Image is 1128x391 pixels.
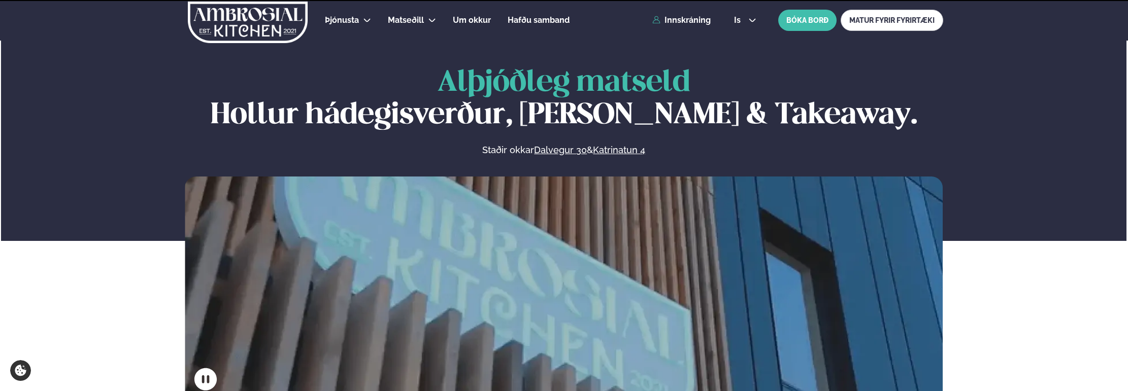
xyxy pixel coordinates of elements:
h1: Hollur hádegisverður, [PERSON_NAME] & Takeaway. [185,67,943,132]
a: Dalvegur 30 [534,144,587,156]
span: Þjónusta [325,15,359,25]
a: Um okkur [453,14,491,26]
a: MATUR FYRIR FYRIRTÆKI [841,10,943,31]
a: Cookie settings [10,360,31,381]
span: Um okkur [453,15,491,25]
span: is [734,16,744,24]
p: Staðir okkar & [372,144,756,156]
button: BÓKA BORÐ [778,10,837,31]
a: Innskráning [652,16,711,25]
span: Matseðill [388,15,424,25]
a: Matseðill [388,14,424,26]
a: Þjónusta [325,14,359,26]
a: Katrinatun 4 [593,144,645,156]
a: Hafðu samband [508,14,570,26]
span: Alþjóðleg matseld [438,69,690,97]
img: logo [187,2,309,43]
button: is [726,16,764,24]
span: Hafðu samband [508,15,570,25]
